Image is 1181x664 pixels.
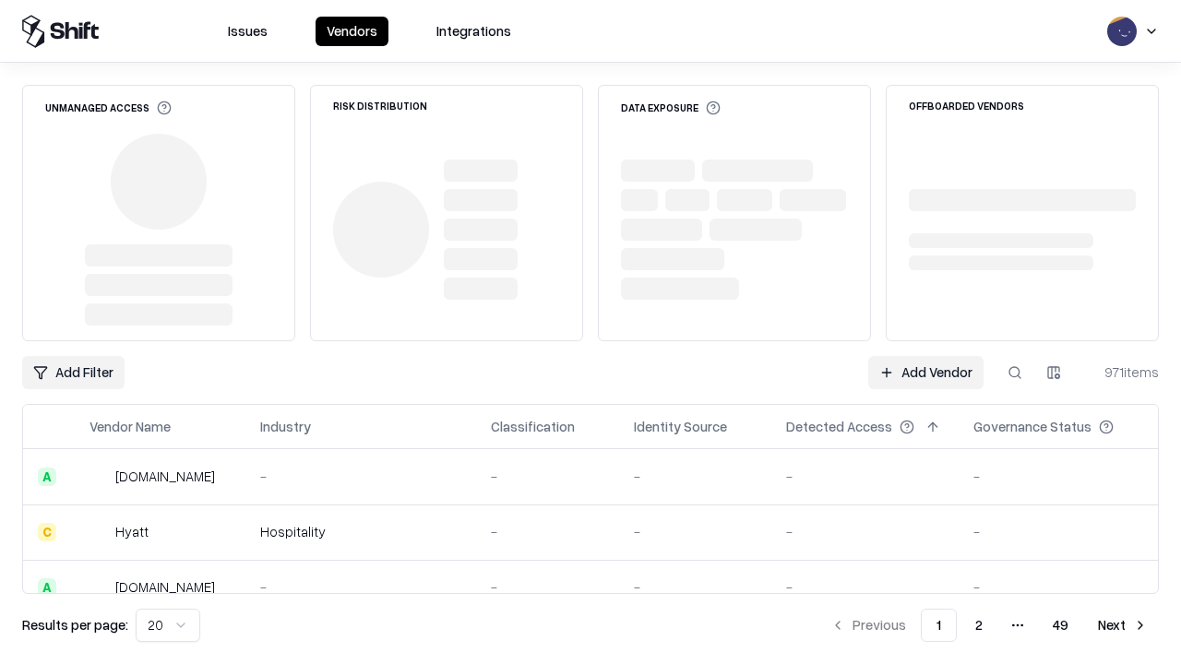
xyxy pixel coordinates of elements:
div: Classification [491,417,575,436]
p: Results per page: [22,615,128,634]
div: - [491,577,604,597]
div: - [634,577,757,597]
button: 2 [960,609,997,642]
div: - [491,522,604,541]
div: - [973,577,1143,597]
button: Add Filter [22,356,125,389]
div: A [38,468,56,486]
div: Industry [260,417,311,436]
div: Detected Access [786,417,892,436]
div: - [634,522,757,541]
div: Vendor Name [89,417,171,436]
button: Integrations [425,17,522,46]
div: Unmanaged Access [45,101,172,115]
button: Next [1087,609,1159,642]
button: 49 [1038,609,1083,642]
div: - [634,467,757,486]
img: primesec.co.il [89,578,108,597]
div: Risk Distribution [333,101,427,111]
div: C [38,523,56,541]
div: Offboarded Vendors [909,101,1024,111]
div: - [786,467,944,486]
div: - [973,467,1143,486]
div: A [38,578,56,597]
div: Hyatt [115,522,149,541]
div: Identity Source [634,417,727,436]
div: - [786,577,944,597]
div: Hospitality [260,522,461,541]
button: Vendors [316,17,388,46]
div: [DOMAIN_NAME] [115,467,215,486]
div: - [491,467,604,486]
div: Data Exposure [621,101,721,115]
img: Hyatt [89,523,108,541]
img: intrado.com [89,468,108,486]
div: - [973,522,1143,541]
div: - [786,522,944,541]
div: [DOMAIN_NAME] [115,577,215,597]
nav: pagination [819,609,1159,642]
button: Issues [217,17,279,46]
div: 971 items [1085,362,1159,382]
div: - [260,577,461,597]
div: - [260,467,461,486]
div: Governance Status [973,417,1092,436]
a: Add Vendor [868,356,984,389]
button: 1 [921,609,957,642]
